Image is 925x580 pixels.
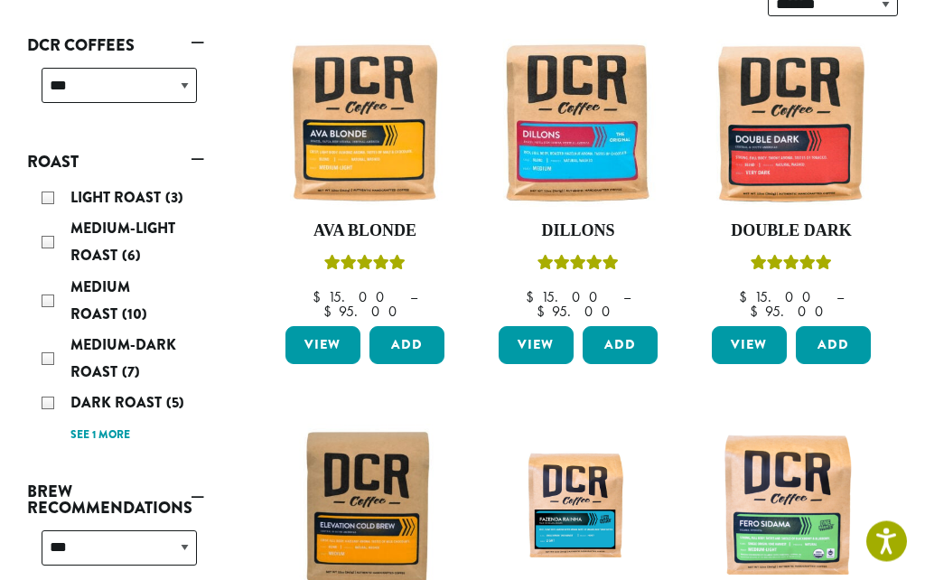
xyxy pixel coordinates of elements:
[583,327,658,365] button: Add
[750,303,832,322] bdi: 95.00
[27,31,204,61] a: DCR Coffees
[707,40,875,320] a: Double DarkRated 4.50 out of 5
[750,303,765,322] span: $
[323,303,339,322] span: $
[796,327,871,365] button: Add
[707,222,875,242] h4: Double Dark
[836,288,844,307] span: –
[70,188,165,209] span: Light Roast
[494,40,662,320] a: DillonsRated 5.00 out of 5
[281,222,449,242] h4: Ava Blonde
[526,288,541,307] span: $
[707,40,875,208] img: Double-Dark-12oz-300x300.jpg
[751,253,832,280] div: Rated 4.50 out of 5
[70,427,130,445] a: See 1 more
[70,219,175,267] span: Medium-Light Roast
[165,188,183,209] span: (3)
[27,61,204,126] div: DCR Coffees
[494,222,662,242] h4: Dillons
[27,147,204,178] a: Roast
[122,362,140,383] span: (7)
[623,288,631,307] span: –
[70,393,166,414] span: Dark Roast
[285,327,360,365] a: View
[324,253,406,280] div: Rated 5.00 out of 5
[70,335,176,383] span: Medium-Dark Roast
[526,288,606,307] bdi: 15.00
[323,303,406,322] bdi: 95.00
[281,40,449,320] a: Ava BlondeRated 5.00 out of 5
[369,327,444,365] button: Add
[494,445,662,571] img: Fazenda-Rainha_12oz_Mockup.jpg
[122,304,147,325] span: (10)
[313,288,328,307] span: $
[281,40,449,208] img: Ava-Blonde-12oz-1-300x300.jpg
[537,303,552,322] span: $
[122,246,141,267] span: (6)
[739,288,819,307] bdi: 15.00
[537,303,619,322] bdi: 95.00
[313,288,393,307] bdi: 15.00
[410,288,417,307] span: –
[166,393,184,414] span: (5)
[739,288,754,307] span: $
[537,253,619,280] div: Rated 5.00 out of 5
[712,327,787,365] a: View
[70,277,130,325] span: Medium Roast
[499,327,574,365] a: View
[27,178,204,455] div: Roast
[27,477,204,524] a: Brew Recommendations
[494,40,662,208] img: Dillons-12oz-300x300.jpg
